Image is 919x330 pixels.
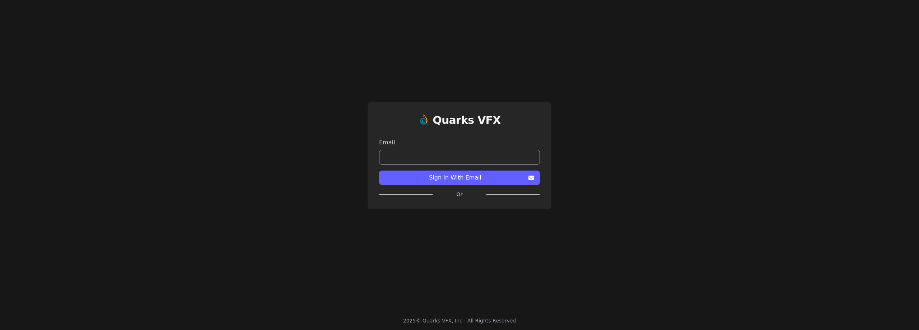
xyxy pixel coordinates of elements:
[433,114,501,127] h1: Quarks VFX
[385,173,526,182] span: Sign In With Email
[379,138,540,147] label: Email
[433,114,501,133] a: Quarks VFX
[379,171,540,185] button: Sign In With Email
[433,191,486,198] label: Or
[403,317,516,324] div: 2025 © Quarks VFX, Inc - All Rights Reserved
